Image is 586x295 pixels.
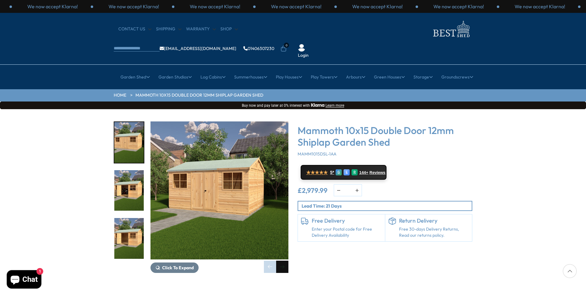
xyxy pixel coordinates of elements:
[515,3,565,10] p: We now accept Klarna!
[93,3,174,10] div: 1 / 3
[298,44,305,52] img: User Icon
[399,217,469,224] h6: Return Delivery
[27,3,78,10] p: We now accept Klarna!
[298,187,328,194] ins: £2,979.99
[234,69,267,85] a: Summerhouses
[370,170,386,175] span: Reviews
[359,170,368,175] span: 144+
[352,3,403,10] p: We now accept Klarna!
[301,165,386,180] a: ★★★★★ 5* G E R 144+ Reviews
[499,3,580,10] div: 3 / 3
[5,270,43,290] inbox-online-store-chat: Shopify online store chat
[429,19,472,39] img: logo
[190,3,240,10] p: We now accept Klarna!
[399,226,469,238] p: Free 30-days Delivery Returns, Read our returns policy.
[200,69,226,85] a: Log Cabins
[220,26,238,32] a: Shop
[298,125,472,148] h3: Mammoth 10x15 Double Door 12mm Shiplap Garden Shed
[114,170,144,212] div: 2 / 41
[352,169,358,175] div: R
[418,3,499,10] div: 2 / 3
[108,3,159,10] p: We now accept Klarna!
[114,122,144,163] img: MAMMOTH10X15_GARDEN_RH_200x200.jpg
[156,26,181,32] a: Shipping
[160,46,236,51] a: [EMAIL_ADDRESS][DOMAIN_NAME]
[120,69,150,85] a: Garden Shed
[264,261,276,273] div: Previous slide
[150,262,199,273] button: Click To Expand
[243,46,274,51] a: 01406307230
[174,3,256,10] div: 2 / 3
[337,3,418,10] div: 1 / 3
[162,265,194,270] span: Click To Expand
[118,26,151,32] a: CONTACT US
[280,46,287,52] a: 0
[312,217,382,224] h6: Free Delivery
[312,226,382,238] a: Enter your Postal code for Free Delivery Availability
[433,3,484,10] p: We now accept Klarna!
[284,43,289,48] span: 0
[276,261,288,273] div: Next slide
[302,203,472,209] p: Lead Time: 21 Days
[256,3,337,10] div: 3 / 3
[311,69,337,85] a: Play Towers
[276,69,302,85] a: Play Houses
[114,121,144,163] div: 1 / 41
[158,69,192,85] a: Garden Studios
[114,170,144,211] img: MAMMOTH10X15_GARDEN_RH-LIFE_200x200.jpg
[114,218,144,259] img: MAMMOTH10X15_GARDEN_RH-OPEN_200x200.jpg
[344,169,350,175] div: E
[186,26,216,32] a: Warranty
[441,69,473,85] a: Groundscrews
[150,121,288,273] div: 1 / 41
[114,92,126,98] a: HOME
[374,69,405,85] a: Green Houses
[271,3,322,10] p: We now accept Klarna!
[12,3,93,10] div: 3 / 3
[114,217,144,259] div: 3 / 41
[298,151,337,157] span: MAMM1015DSL-1AA
[413,69,433,85] a: Storage
[150,121,288,259] img: Mammoth 10x15 Double Door 12mm Shiplap Garden Shed
[135,92,263,98] a: Mammoth 10x15 Double Door 12mm Shiplap Garden Shed
[306,170,328,175] span: ★★★★★
[346,69,365,85] a: Arbours
[336,169,342,175] div: G
[298,52,309,59] a: Login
